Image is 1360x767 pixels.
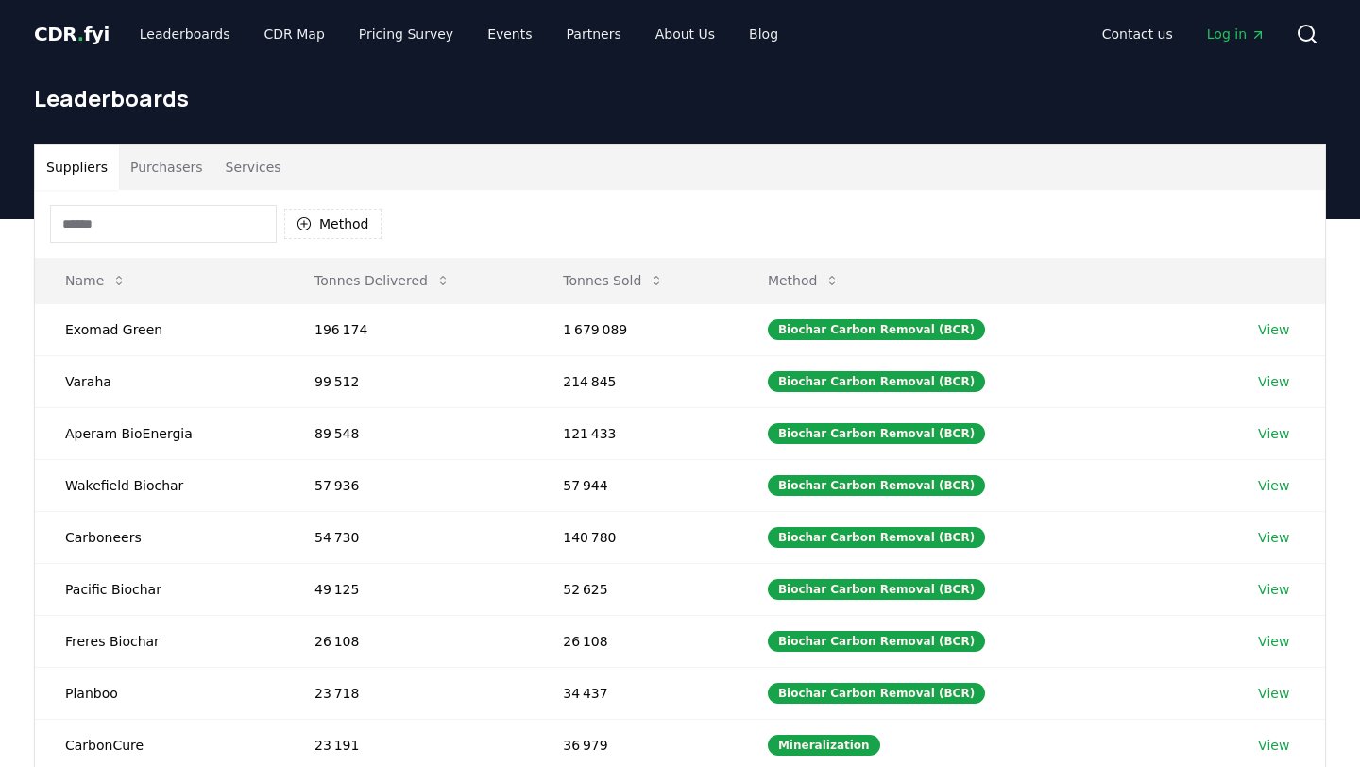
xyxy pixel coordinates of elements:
td: 49 125 [284,563,533,615]
div: Mineralization [768,735,880,756]
a: Log in [1192,17,1281,51]
a: Contact us [1087,17,1188,51]
td: Varaha [35,355,284,407]
a: View [1258,684,1289,703]
td: 214 845 [533,355,738,407]
button: Purchasers [119,145,214,190]
td: 140 780 [533,511,738,563]
a: View [1258,320,1289,339]
td: Pacific Biochar [35,563,284,615]
span: Log in [1207,25,1266,43]
a: CDR Map [249,17,340,51]
td: 26 108 [284,615,533,667]
td: Freres Biochar [35,615,284,667]
td: 121 433 [533,407,738,459]
div: Biochar Carbon Removal (BCR) [768,319,985,340]
td: 99 512 [284,355,533,407]
button: Services [214,145,293,190]
button: Name [50,262,142,299]
span: . [77,23,84,45]
a: View [1258,372,1289,391]
td: 34 437 [533,667,738,719]
a: About Us [640,17,730,51]
td: Planboo [35,667,284,719]
div: Biochar Carbon Removal (BCR) [768,683,985,704]
a: View [1258,736,1289,755]
span: CDR fyi [34,23,110,45]
td: Aperam BioEnergia [35,407,284,459]
td: 1 679 089 [533,303,738,355]
nav: Main [1087,17,1281,51]
td: 23 718 [284,667,533,719]
a: View [1258,424,1289,443]
td: Exomad Green [35,303,284,355]
a: Blog [734,17,793,51]
a: View [1258,632,1289,651]
div: Biochar Carbon Removal (BCR) [768,371,985,392]
a: CDR.fyi [34,21,110,47]
a: View [1258,580,1289,599]
a: View [1258,528,1289,547]
td: Carboneers [35,511,284,563]
td: 89 548 [284,407,533,459]
td: 196 174 [284,303,533,355]
a: Events [472,17,547,51]
td: 26 108 [533,615,738,667]
nav: Main [125,17,793,51]
a: View [1258,476,1289,495]
td: 57 936 [284,459,533,511]
td: 52 625 [533,563,738,615]
button: Tonnes Delivered [299,262,466,299]
td: Wakefield Biochar [35,459,284,511]
td: 57 944 [533,459,738,511]
td: 54 730 [284,511,533,563]
a: Leaderboards [125,17,246,51]
div: Biochar Carbon Removal (BCR) [768,579,985,600]
button: Method [284,209,382,239]
h1: Leaderboards [34,83,1326,113]
button: Method [753,262,856,299]
a: Pricing Survey [344,17,468,51]
div: Biochar Carbon Removal (BCR) [768,631,985,652]
div: Biochar Carbon Removal (BCR) [768,475,985,496]
a: Partners [552,17,637,51]
div: Biochar Carbon Removal (BCR) [768,527,985,548]
button: Suppliers [35,145,119,190]
button: Tonnes Sold [548,262,679,299]
div: Biochar Carbon Removal (BCR) [768,423,985,444]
